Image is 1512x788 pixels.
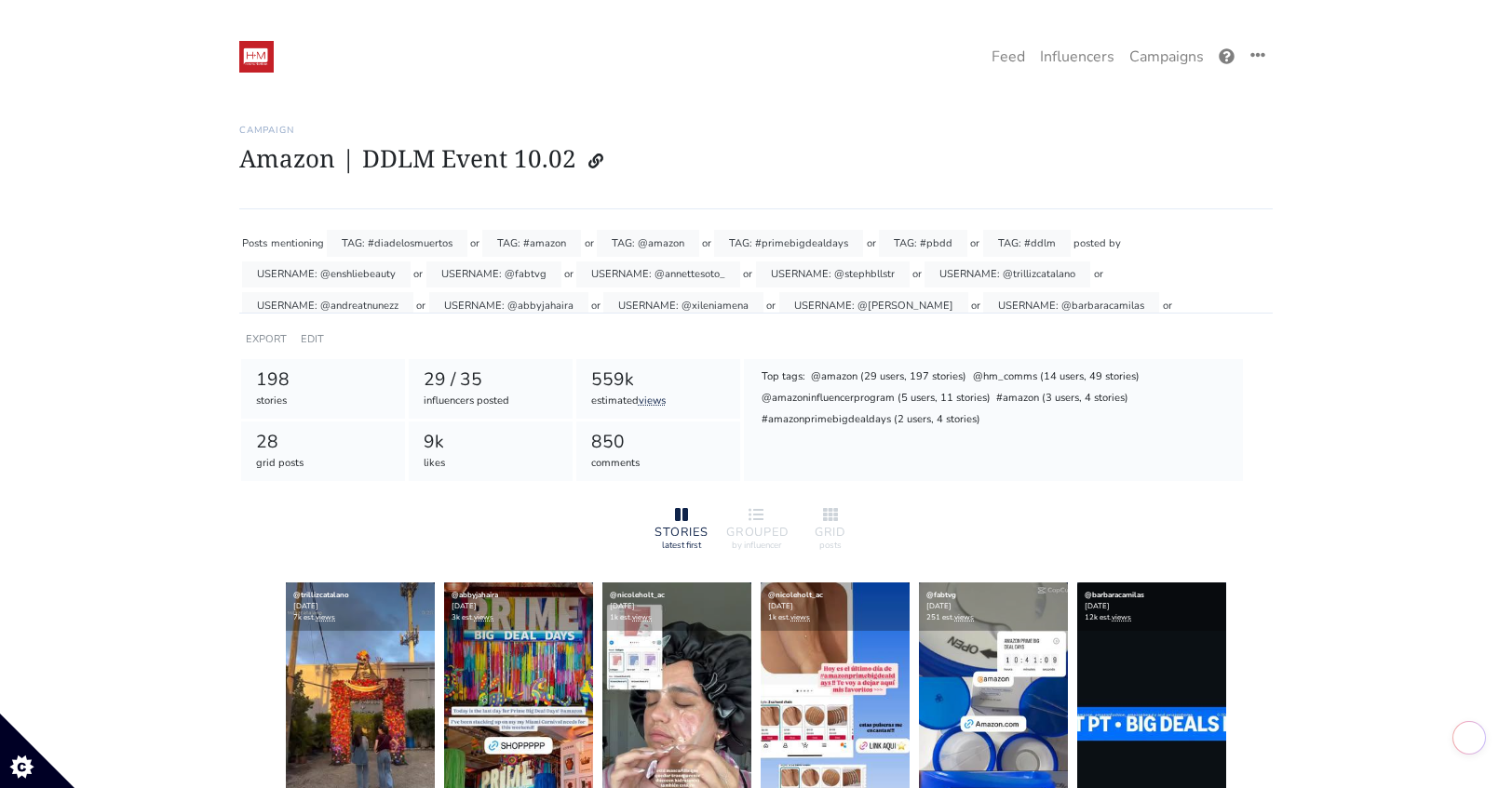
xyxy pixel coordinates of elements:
img: 19:52:48_1547236368 [239,41,274,73]
div: USERNAME: @stephbllstr [756,261,910,288]
div: or [912,261,922,288]
div: TAG: #amazon [482,230,581,257]
a: views [639,394,666,407]
div: by [1109,230,1121,257]
a: views [632,612,652,622]
div: [DATE] 1k est. [761,582,910,631]
h6: Campaign [239,125,1273,136]
a: views [316,612,335,622]
div: or [970,230,979,257]
div: [DATE] 3k est. [444,582,593,631]
div: or [413,261,423,288]
a: EXPORT [246,332,287,346]
div: Posts [242,230,267,257]
h1: Amazon | DDLM Event 10.02 [239,143,1273,179]
div: TAG: @amazon [597,230,699,257]
a: Influencers [1033,38,1122,75]
div: TAG: #primebigdealdays [714,230,863,257]
div: USERNAME: @xileniamena [603,292,763,319]
a: @nicoleholt_ac [768,590,823,600]
a: EDIT [301,332,324,346]
div: latest first [652,539,711,552]
div: or [743,261,752,288]
div: Top tags: [760,368,806,387]
div: or [766,292,776,319]
div: or [416,292,425,319]
div: or [867,230,876,257]
div: @amazon (29 users, 197 stories) [810,368,968,387]
div: #amazonprimebigdealdays (2 users, 4 stories) [760,411,981,430]
div: USERNAME: @enshliebeauty [242,261,411,288]
div: #amazon (3 users, 4 stories) [995,390,1130,408]
div: 9k [424,429,559,456]
div: by influencer [726,539,786,552]
div: [DATE] 251 est. [919,582,1068,631]
a: Campaigns [1122,38,1211,75]
div: stories [256,394,391,409]
a: @barbaracamilas [1085,590,1144,600]
div: mentioning [271,230,324,257]
div: grid posts [256,456,391,472]
div: [DATE] 12k est. [1077,582,1226,631]
div: USERNAME: @abbyjahaira [429,292,588,319]
div: USERNAME: @barbaracamilas [983,292,1159,319]
div: [DATE] 1k est. [602,582,751,631]
div: USERNAME: @fabtvg [426,261,561,288]
a: views [954,612,974,622]
div: 29 / 35 [424,367,559,394]
div: GROUPED [726,527,786,539]
div: or [591,292,601,319]
div: or [1094,261,1103,288]
div: 28 [256,429,391,456]
a: @trillizcatalano [293,590,349,600]
div: [DATE] 7k est. [286,582,435,631]
div: USERNAME: @andreatnunezz [242,292,413,319]
a: views [790,612,810,622]
div: USERNAME: @trillizcatalano [925,261,1090,288]
div: TAG: #diadelosmuertos [327,230,467,257]
a: @abbyjahaira [452,590,498,600]
div: USERNAME: @[PERSON_NAME] [779,292,968,319]
div: @amazoninfluencerprogram (5 users, 11 stories) [760,390,992,408]
div: or [702,230,711,257]
div: estimated [591,394,726,409]
div: comments [591,456,726,472]
a: @fabtvg [926,590,956,600]
div: USERNAME: @annettesoto_ [576,261,740,288]
div: or [564,261,574,288]
div: STORIES [652,527,711,539]
div: @hm_comms (14 users, 49 stories) [971,368,1141,387]
a: Feed [984,38,1033,75]
div: or [1163,292,1172,319]
a: views [1112,612,1131,622]
div: or [585,230,594,257]
a: @nicoleholt_ac [610,590,665,600]
div: or [470,230,479,257]
div: posted [1073,230,1106,257]
div: 559k [591,367,726,394]
div: TAG: #pbdd [879,230,967,257]
div: posts [801,539,860,552]
div: 198 [256,367,391,394]
div: or [971,292,980,319]
div: likes [424,456,559,472]
div: influencers posted [424,394,559,409]
a: views [474,612,493,622]
div: 850 [591,429,726,456]
div: TAG: #ddlm [983,230,1071,257]
div: GRID [801,527,860,539]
